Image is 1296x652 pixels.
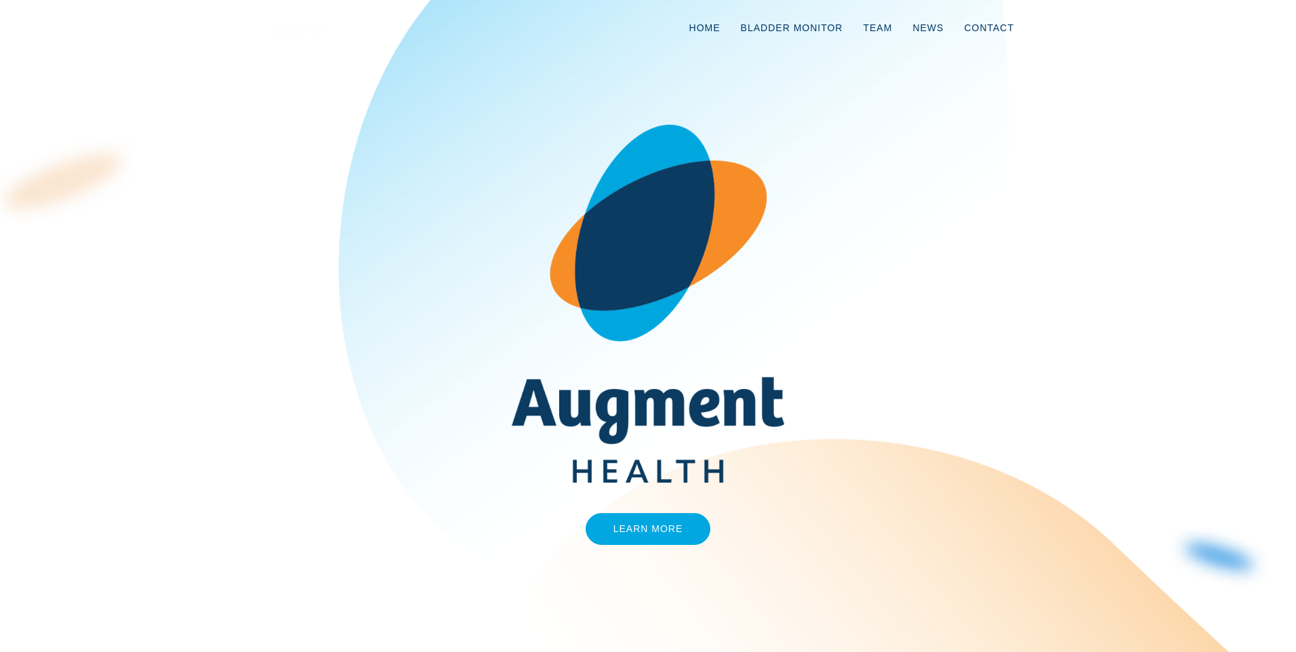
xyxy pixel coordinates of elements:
[502,125,794,483] img: AugmentHealth_FullColor_Transparent.png
[954,5,1024,50] a: Contact
[731,5,853,50] a: Bladder Monitor
[679,5,731,50] a: Home
[902,5,954,50] a: News
[272,22,326,36] img: logo
[853,5,902,50] a: Team
[586,513,711,545] a: Learn More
